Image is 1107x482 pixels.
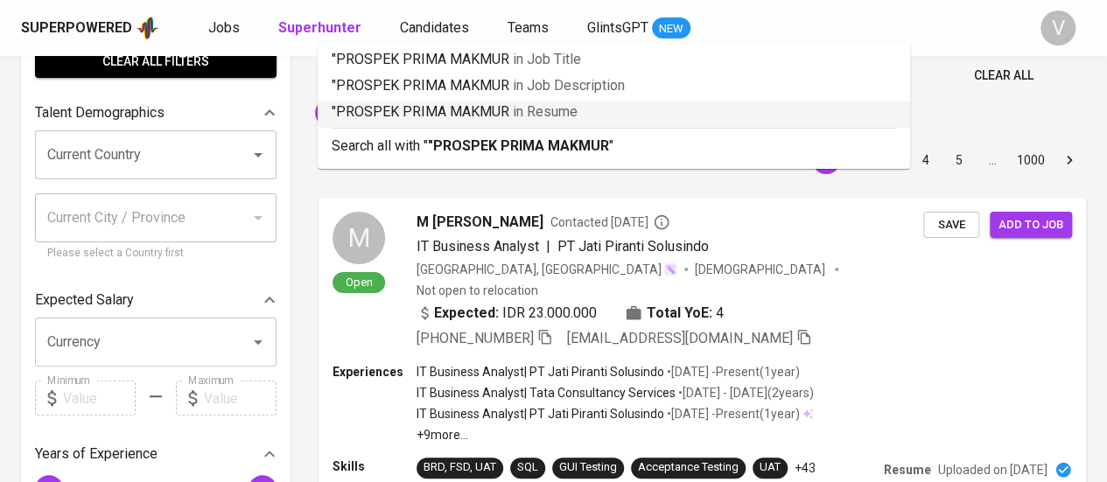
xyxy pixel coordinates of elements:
button: Go to page 5 [945,146,973,174]
p: Expected Salary [35,290,134,311]
b: "PROSPEK PRIMA MAKMUR [428,137,609,154]
button: Open [246,330,270,354]
a: Superpoweredapp logo [21,15,159,41]
div: Talent Demographics [35,95,277,130]
p: "PROSPEK PRIMA MAKMUR [332,75,896,96]
p: Uploaded on [DATE] [938,461,1047,479]
p: • [DATE] - Present ( 1 year ) [664,363,800,381]
p: "PROSPEK PRIMA MAKMUR [332,49,896,70]
span: NEW [652,20,690,38]
b: Superhunter [278,19,361,36]
span: Jobs [208,19,240,36]
input: Value [63,381,136,416]
span: Save [932,215,970,235]
button: Save [923,212,979,239]
div: Years of Experience [35,437,277,472]
div: SQL [517,459,538,476]
img: magic_wand.svg [663,262,677,276]
b: Total YoE: [647,303,712,324]
div: UAT [760,459,781,476]
div: IDR 23.000.000 [417,303,597,324]
span: | [546,236,550,257]
button: Clear All filters [35,45,277,78]
b: Expected: [434,303,499,324]
span: Teams [508,19,549,36]
div: Acceptance Testing [638,459,739,476]
span: Clear All [974,65,1033,87]
span: IT Business Analyst [417,238,539,255]
span: in Resume [513,103,578,120]
span: in Job Title [513,51,581,67]
a: GlintsGPT NEW [587,17,690,39]
p: Search all with " " [332,136,896,157]
p: Please select a Country first [47,245,264,262]
p: • [DATE] - [DATE] ( 2 years ) [676,384,814,402]
div: [GEOGRAPHIC_DATA], [GEOGRAPHIC_DATA] [417,261,677,278]
button: Clear All [967,59,1040,92]
img: app logo [136,15,159,41]
button: Add to job [990,212,1072,239]
span: [EMAIL_ADDRESS][DOMAIN_NAME] [567,330,793,346]
div: V [1040,10,1075,45]
span: Add to job [998,215,1063,235]
a: Teams [508,17,552,39]
span: Candidates [400,19,469,36]
nav: pagination navigation [776,146,1086,174]
span: M [PERSON_NAME] [417,212,543,233]
p: Not open to relocation [417,282,538,299]
p: IT Business Analyst | Tata Consultancy Services [417,384,676,402]
span: 4 [716,303,724,324]
a: Jobs [208,17,243,39]
p: Resume [884,461,931,479]
p: • [DATE] - Present ( 1 year ) [664,405,800,423]
span: Clear All filters [49,51,263,73]
p: Skills [333,458,417,475]
a: Superhunter [278,17,365,39]
div: BRD, FSD, UAT [424,459,496,476]
p: Experiences [333,363,417,381]
div: "[PERSON_NAME] M" [315,99,462,127]
div: GUI Testing [559,459,617,476]
span: in Job Description [513,77,625,94]
span: "[PERSON_NAME] M" [315,104,444,121]
p: Talent Demographics [35,102,165,123]
p: +9 more ... [417,426,814,444]
p: IT Business Analyst | PT Jati Piranti Solusindo [417,363,664,381]
span: PT Jati Piranti Solusindo [557,238,709,255]
p: "PROSPEK PRIMA MAKMUR [332,101,896,122]
p: +43 [795,459,816,477]
button: Go to page 4 [912,146,940,174]
span: GlintsGPT [587,19,648,36]
div: Expected Salary [35,283,277,318]
span: Contacted [DATE] [550,213,670,231]
input: Value [204,381,277,416]
p: Years of Experience [35,444,158,465]
svg: By Batam recruiter [653,213,670,231]
button: Open [246,143,270,167]
button: Go to page 1000 [1012,146,1050,174]
button: Go to next page [1055,146,1083,174]
div: Superpowered [21,18,132,38]
a: Candidates [400,17,473,39]
span: Open [339,275,380,290]
div: … [978,151,1006,169]
span: [PHONE_NUMBER] [417,330,534,346]
p: IT Business Analyst | PT Jati Piranti Solusindo [417,405,664,423]
span: [DEMOGRAPHIC_DATA] [695,261,828,278]
div: M [333,212,385,264]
